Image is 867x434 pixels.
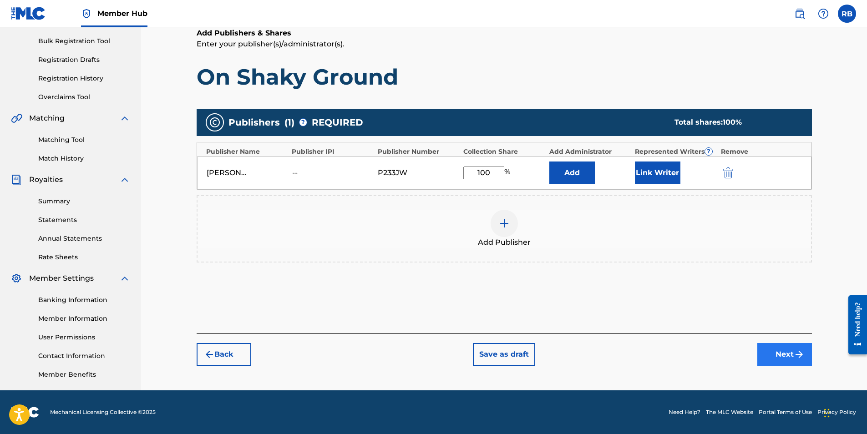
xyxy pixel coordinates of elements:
span: % [504,167,512,179]
button: Add [549,161,595,184]
a: Public Search [791,5,809,23]
a: Matching Tool [38,135,130,145]
span: 100 % [723,118,742,126]
a: Match History [38,154,130,163]
iframe: Resource Center [842,288,867,362]
p: Enter your publisher(s)/administrator(s). [197,39,812,50]
span: REQUIRED [312,116,363,129]
h6: Add Publishers & Shares [197,28,812,39]
span: Member Hub [97,8,147,19]
button: Save as draft [473,343,535,366]
img: add [499,218,510,229]
a: Contact Information [38,351,130,361]
span: ? [299,119,307,126]
a: User Permissions [38,333,130,342]
a: Overclaims Tool [38,92,130,102]
img: expand [119,273,130,284]
button: Next [757,343,812,366]
div: Represented Writers [635,147,716,156]
h1: On Shaky Ground [197,63,812,91]
img: 7ee5dd4eb1f8a8e3ef2f.svg [204,349,215,360]
a: Portal Terms of Use [759,408,812,416]
span: ? [705,148,712,155]
a: Banking Information [38,295,130,305]
button: Link Writer [635,161,680,184]
a: Rate Sheets [38,252,130,262]
div: Publisher Number [378,147,459,156]
span: Matching [29,113,65,124]
span: Mechanical Licensing Collective © 2025 [50,408,156,416]
iframe: Chat Widget [821,390,867,434]
img: Matching [11,113,22,124]
span: Add Publisher [478,237,531,248]
span: ( 1 ) [284,116,294,129]
button: Back [197,343,251,366]
div: User Menu [838,5,856,23]
img: publishers [209,117,220,128]
img: expand [119,174,130,185]
div: Publisher Name [206,147,288,156]
a: Bulk Registration Tool [38,36,130,46]
img: expand [119,113,130,124]
img: Royalties [11,174,22,185]
a: Summary [38,197,130,206]
img: Member Settings [11,273,22,284]
img: 12a2ab48e56ec057fbd8.svg [723,167,733,178]
a: Privacy Policy [817,408,856,416]
img: search [794,8,805,19]
a: Need Help? [669,408,700,416]
a: Member Information [38,314,130,323]
div: Total shares: [674,117,794,128]
img: logo [11,407,39,418]
a: The MLC Website [706,408,753,416]
a: Annual Statements [38,234,130,243]
div: Remove [721,147,802,156]
div: Collection Share [463,147,545,156]
span: Royalties [29,174,63,185]
div: Publisher IPI [292,147,373,156]
div: Help [814,5,832,23]
div: Drag [824,399,830,427]
img: help [818,8,829,19]
img: MLC Logo [11,7,46,20]
div: Add Administrator [549,147,631,156]
a: Registration Drafts [38,55,130,65]
span: Publishers [228,116,280,129]
img: Top Rightsholder [81,8,92,19]
a: Member Benefits [38,370,130,379]
img: f7272a7cc735f4ea7f67.svg [794,349,805,360]
span: Member Settings [29,273,94,284]
a: Registration History [38,74,130,83]
a: Statements [38,215,130,225]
